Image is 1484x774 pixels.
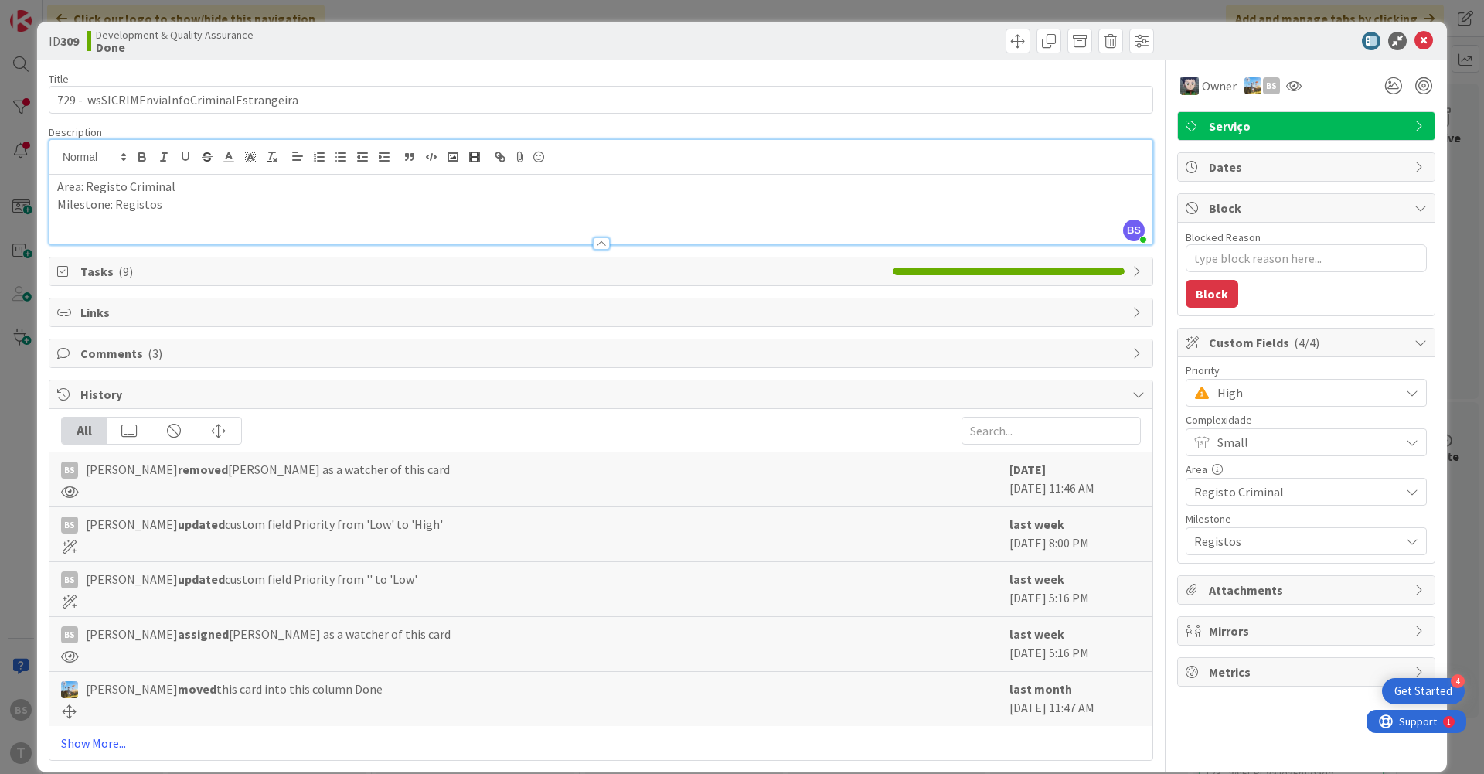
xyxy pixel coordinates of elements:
div: All [62,418,107,444]
div: BS [1263,77,1280,94]
label: Title [49,72,69,86]
div: Milestone [1186,513,1427,524]
img: LS [1180,77,1199,95]
span: ( 9 ) [118,264,133,279]
span: Development & Quality Assurance [96,29,254,41]
b: Done [96,41,254,53]
span: [PERSON_NAME] this card into this column Done [86,680,383,698]
span: Small [1217,431,1392,453]
b: 309 [60,33,79,49]
span: ( 3 ) [148,346,162,361]
b: moved [178,681,216,697]
div: [DATE] 11:47 AM [1009,680,1141,718]
span: Comments [80,344,1125,363]
p: Milestone: Registos [57,196,1145,213]
div: Priority [1186,365,1427,376]
b: updated [178,517,225,532]
span: Serviço [1209,117,1407,135]
span: High [1217,382,1392,404]
b: last week [1009,517,1064,532]
span: ( 4/4 ) [1294,335,1319,350]
span: [PERSON_NAME] custom field Priority from 'Low' to 'High' [86,515,443,534]
div: Complexidade [1186,414,1427,425]
div: BS [61,517,78,534]
span: BS [1123,220,1145,241]
div: BS [61,462,78,479]
button: Block [1186,280,1238,308]
span: Links [80,303,1125,322]
label: Blocked Reason [1186,230,1261,244]
b: last week [1009,571,1064,587]
div: [DATE] 5:16 PM [1009,570,1141,609]
div: 4 [1451,674,1465,688]
span: [PERSON_NAME] [PERSON_NAME] as a watcher of this card [86,625,451,643]
span: [PERSON_NAME] custom field Priority from '' to 'Low' [86,570,417,588]
div: Area [1186,464,1427,475]
span: Block [1209,199,1407,217]
span: History [80,385,1125,404]
span: [PERSON_NAME] [PERSON_NAME] as a watcher of this card [86,460,450,479]
b: last week [1009,626,1064,642]
div: 1 [80,6,84,19]
p: Area: Registo Criminal [57,178,1145,196]
div: BS [61,571,78,588]
b: last month [1009,681,1072,697]
span: Metrics [1209,663,1407,681]
span: Attachments [1209,581,1407,599]
b: [DATE] [1009,462,1046,477]
div: [DATE] 11:46 AM [1009,460,1141,499]
a: Show More... [61,734,1141,752]
span: Tasks [80,262,885,281]
b: assigned [178,626,229,642]
span: Owner [1202,77,1237,95]
span: Description [49,125,102,139]
span: Registos [1194,530,1392,552]
span: Dates [1209,158,1407,176]
div: BS [61,626,78,643]
span: Mirrors [1209,622,1407,640]
div: [DATE] 8:00 PM [1009,515,1141,554]
div: [DATE] 5:16 PM [1009,625,1141,663]
span: Custom Fields [1209,333,1407,352]
span: Support [32,2,70,21]
div: Open Get Started checklist, remaining modules: 4 [1382,678,1465,704]
b: updated [178,571,225,587]
img: DG [61,681,78,698]
input: type card name here... [49,86,1153,114]
b: removed [178,462,228,477]
span: Registo Criminal [1194,481,1392,503]
img: DG [1244,77,1261,94]
div: Get Started [1394,684,1452,699]
span: ID [49,32,79,50]
input: Search... [962,417,1141,445]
